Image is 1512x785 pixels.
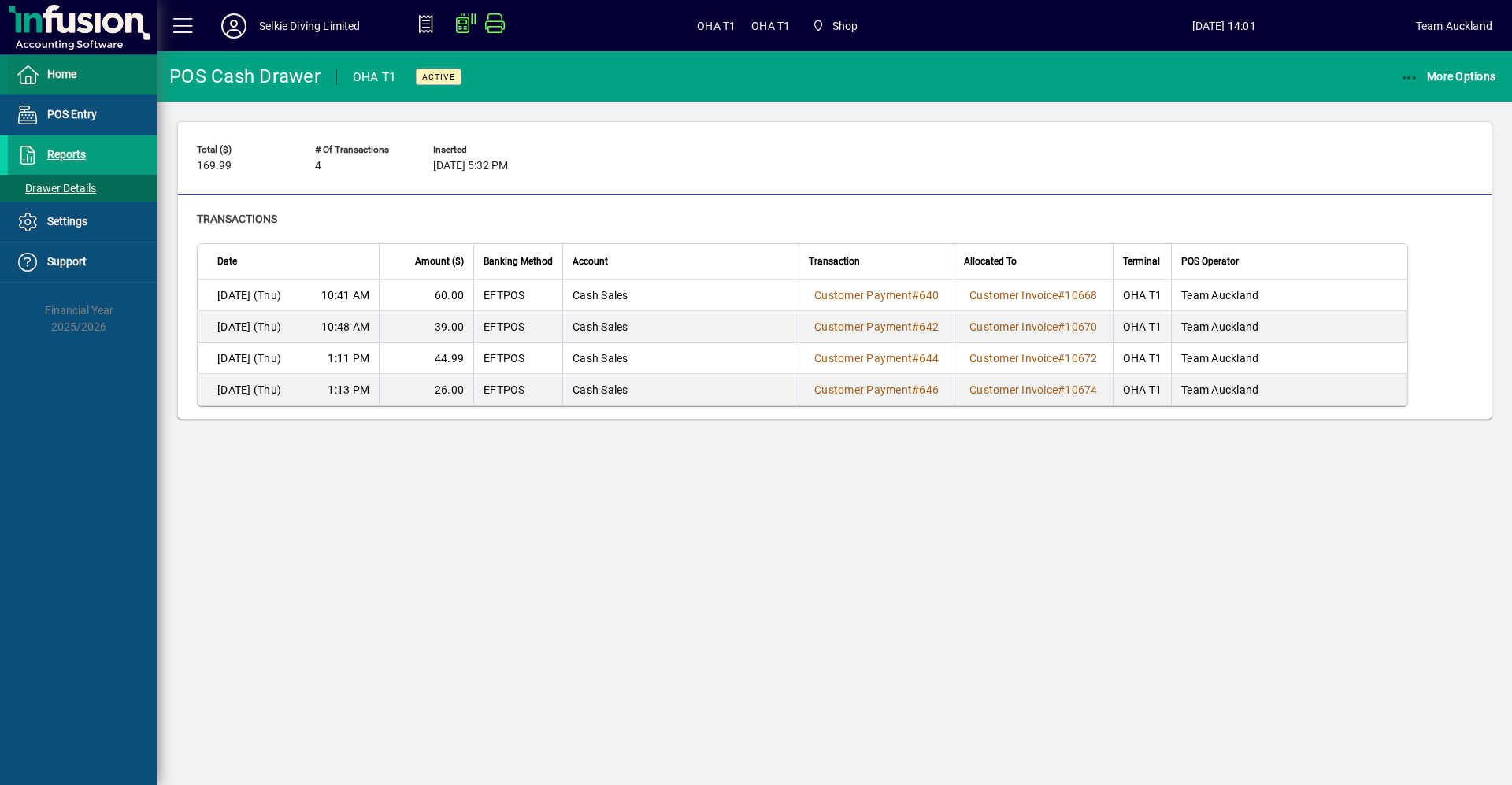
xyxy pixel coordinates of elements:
td: Cash Sales [562,343,799,374]
span: 640 [919,289,939,302]
td: 26.00 [379,374,473,405]
span: [DATE] (Thu) [217,350,281,366]
button: Profile [209,12,259,40]
td: Cash Sales [562,280,799,311]
td: EFTPOS [473,374,562,405]
span: [DATE] (Thu) [217,287,281,303]
span: 646 [919,383,939,396]
span: [DATE] 5:32 PM [433,160,508,172]
span: Support [47,255,87,268]
a: Customer Payment#646 [809,381,944,398]
td: Team Auckland [1171,343,1407,374]
span: Customer Payment [814,289,912,302]
div: POS Cash Drawer [169,64,321,89]
span: Active [422,72,455,82]
span: Account [573,253,608,270]
a: Customer Invoice#10668 [964,287,1103,304]
td: 60.00 [379,280,473,311]
span: Inserted [433,145,528,155]
span: Drawer Details [16,182,96,194]
td: 39.00 [379,311,473,343]
span: # [912,383,919,396]
span: 10668 [1065,289,1097,302]
span: OHA T1 [697,13,736,39]
td: Team Auckland [1171,311,1407,343]
span: # [912,320,919,333]
span: OHA T1 [751,13,790,39]
td: Cash Sales [562,374,799,405]
span: [DATE] (Thu) [217,319,281,335]
a: Customer Invoice#10674 [964,381,1103,398]
span: POS Entry [47,108,97,120]
span: 1:13 PM [328,382,369,398]
span: Shop [806,12,864,40]
span: 10670 [1065,320,1097,333]
td: Team Auckland [1171,280,1407,311]
td: Cash Sales [562,311,799,343]
span: 10672 [1065,352,1097,365]
a: Drawer Details [8,175,157,202]
span: # [1058,289,1065,302]
span: Amount ($) [415,253,464,270]
span: Reports [47,148,86,161]
a: Customer Payment#644 [809,350,944,367]
span: # [1058,320,1065,333]
span: Customer Invoice [969,289,1058,302]
span: Shop [832,13,858,39]
span: Allocated To [964,253,1017,270]
span: 4 [315,160,321,172]
span: 169.99 [197,160,232,172]
td: OHA T1 [1113,374,1172,405]
span: Customer Invoice [969,320,1058,333]
td: 44.99 [379,343,473,374]
span: Banking Method [484,253,553,270]
a: Customer Payment#642 [809,318,944,335]
a: POS Entry [8,95,157,135]
a: Support [8,243,157,282]
span: 642 [919,320,939,333]
span: Transaction [809,253,860,270]
div: Team Auckland [1416,13,1492,39]
span: Customer Payment [814,320,912,333]
td: EFTPOS [473,280,562,311]
span: More Options [1400,70,1496,83]
td: EFTPOS [473,343,562,374]
span: Total ($) [197,145,291,155]
td: OHA T1 [1113,280,1172,311]
span: # [912,352,919,365]
span: Date [217,253,237,270]
span: # of Transactions [315,145,409,155]
span: Customer Payment [814,383,912,396]
span: # [1058,352,1065,365]
span: Settings [47,215,87,228]
a: Customer Payment#640 [809,287,944,304]
td: OHA T1 [1113,311,1172,343]
span: POS Operator [1181,253,1239,270]
span: 1:11 PM [328,350,369,366]
a: Home [8,55,157,94]
span: 10:41 AM [321,287,369,303]
td: OHA T1 [1113,343,1172,374]
span: [DATE] 14:01 [1032,13,1416,39]
span: Customer Invoice [969,383,1058,396]
span: 10:48 AM [321,319,369,335]
span: [DATE] (Thu) [217,382,281,398]
span: # [912,289,919,302]
a: Settings [8,202,157,242]
a: Customer Invoice#10672 [964,350,1103,367]
button: More Options [1396,62,1500,91]
span: Customer Payment [814,352,912,365]
span: 644 [919,352,939,365]
span: # [1058,383,1065,396]
span: Terminal [1123,253,1160,270]
a: Customer Invoice#10670 [964,318,1103,335]
td: Team Auckland [1171,374,1407,405]
span: Home [47,68,76,80]
td: EFTPOS [473,311,562,343]
span: Customer Invoice [969,352,1058,365]
span: Transactions [197,213,277,225]
div: Selkie Diving Limited [259,13,361,39]
div: OHA T1 [353,65,397,90]
span: 10674 [1065,383,1097,396]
